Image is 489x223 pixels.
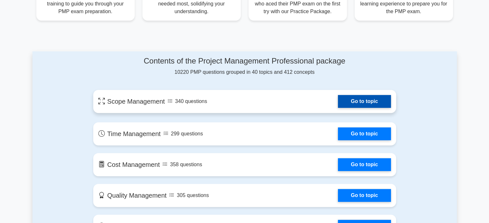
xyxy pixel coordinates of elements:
a: Go to topic [338,158,391,171]
a: Go to topic [338,127,391,140]
h4: Contents of the Project Management Professional package [93,56,396,66]
a: Go to topic [338,189,391,202]
a: Go to topic [338,95,391,108]
div: 10220 PMP questions grouped in 40 topics and 412 concepts [93,56,396,76]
